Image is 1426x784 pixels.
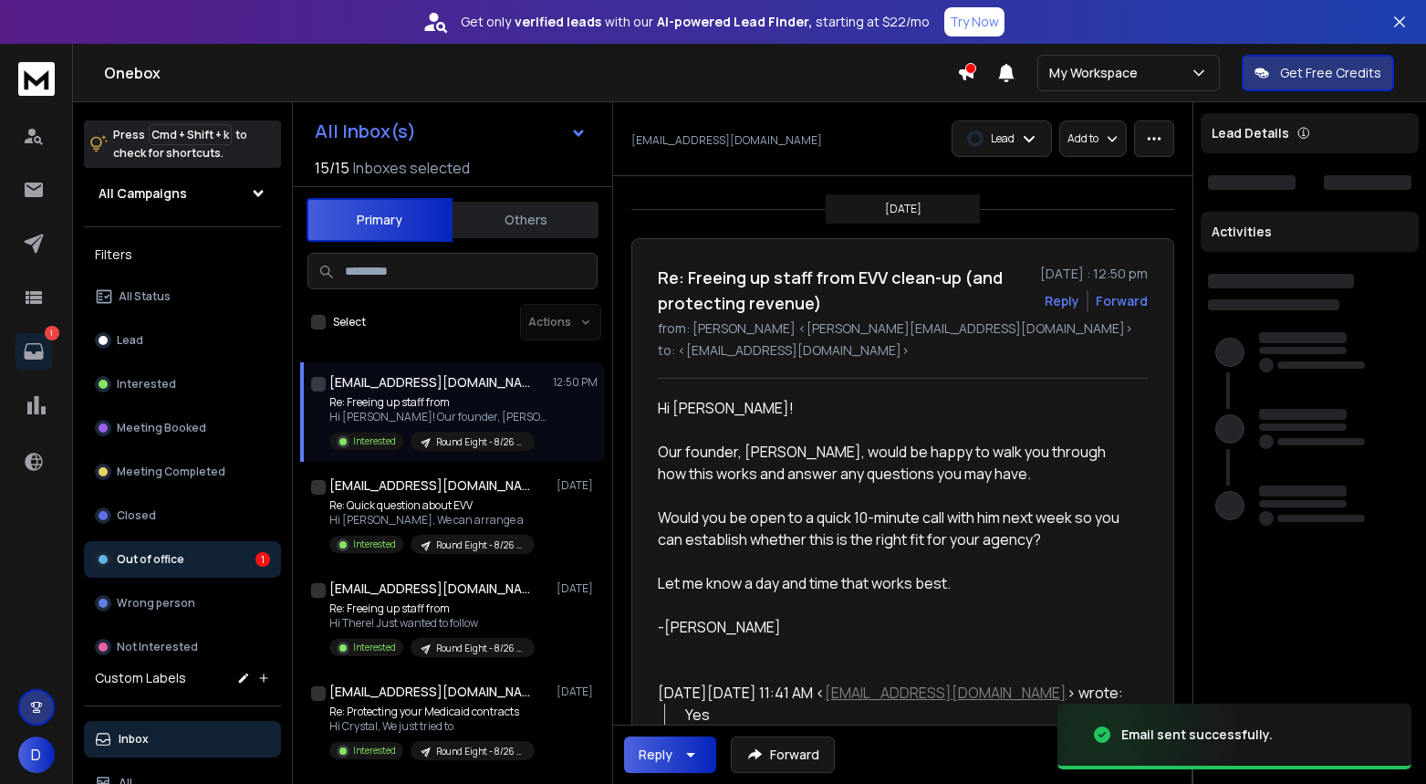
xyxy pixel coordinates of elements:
[84,242,281,267] h3: Filters
[553,375,598,390] p: 12:50 PM
[950,13,999,31] p: Try Now
[18,62,55,96] img: logo
[557,478,598,493] p: [DATE]
[99,184,187,203] h1: All Campaigns
[639,746,672,764] div: Reply
[84,278,281,315] button: All Status
[329,616,535,631] p: Hi There! Just wanted to follow
[353,744,396,758] p: Interested
[149,124,232,145] span: Cmd + Shift + k
[658,682,1133,704] div: [DATE][DATE] 11:41 AM < > wrote:
[300,113,601,150] button: All Inbox(s)
[353,434,396,448] p: Interested
[624,737,716,773] button: Reply
[731,737,835,773] button: Forward
[329,476,530,495] h1: [EMAIL_ADDRESS][DOMAIN_NAME]
[329,683,530,701] h1: [EMAIL_ADDRESS][DOMAIN_NAME]
[255,552,270,567] div: 1
[333,315,366,329] label: Select
[117,333,143,348] p: Lead
[84,497,281,534] button: Closed
[329,395,548,410] p: Re: Freeing up staff from
[84,366,281,402] button: Interested
[557,685,598,699] p: [DATE]
[113,126,247,162] p: Press to check for shortcuts.
[658,572,1133,594] div: Let me know a day and time that works best.
[658,616,1133,638] div: -[PERSON_NAME]
[329,601,535,616] p: Re: Freeing up staff from
[18,737,55,773] button: D
[436,538,524,552] p: Round Eight - 8/26 (Medicaid Compliance)
[117,640,198,654] p: Not Interested
[1067,131,1098,146] p: Add to
[1096,292,1148,310] div: Forward
[84,175,281,212] button: All Campaigns
[329,373,530,392] h1: [EMAIL_ADDRESS][DOMAIN_NAME]
[95,669,186,687] h3: Custom Labels
[1049,64,1145,82] p: My Workspace
[117,377,176,392] p: Interested
[117,508,156,523] p: Closed
[307,198,453,242] button: Primary
[329,705,535,719] p: Re: Protecting your Medicaid contracts
[631,133,822,148] p: [EMAIL_ADDRESS][DOMAIN_NAME]
[557,581,598,596] p: [DATE]
[315,157,349,179] span: 15 / 15
[329,410,548,424] p: Hi [PERSON_NAME]! Our founder, [PERSON_NAME], would
[329,719,535,734] p: Hi Crystal, We just tried to
[117,421,206,435] p: Meeting Booked
[453,200,599,240] button: Others
[84,721,281,758] button: Inbox
[117,465,225,479] p: Meeting Completed
[84,629,281,665] button: Not Interested
[329,513,535,528] p: Hi [PERSON_NAME], We can arrange a
[436,642,524,655] p: Round Eight - 8/26 (Medicaid Compliance)
[353,538,396,551] p: Interested
[84,322,281,359] button: Lead
[1280,64,1381,82] p: Get Free Credits
[117,596,195,611] p: Wrong person
[16,333,52,370] a: 1
[991,131,1015,146] p: Lead
[944,7,1004,37] button: Try Now
[1242,55,1394,91] button: Get Free Credits
[84,454,281,490] button: Meeting Completed
[315,122,416,141] h1: All Inbox(s)
[461,13,930,31] p: Get only with our starting at $22/mo
[329,498,535,513] p: Re: Quick question about EVV
[658,397,1133,419] div: Hi [PERSON_NAME]!
[45,326,59,340] p: 1
[825,683,1067,703] a: [EMAIL_ADDRESS][DOMAIN_NAME]
[885,202,921,216] p: [DATE]
[658,265,1029,316] h1: Re: Freeing up staff from EVV clean-up (and protecting revenue)
[1201,212,1419,252] div: Activities
[84,410,281,446] button: Meeting Booked
[658,507,1133,550] div: Would you be open to a quick 10-minute call with him next week so you can establish whether this ...
[1040,265,1148,283] p: [DATE] : 12:50 pm
[119,732,149,747] p: Inbox
[329,580,530,598] h1: [EMAIL_ADDRESS][DOMAIN_NAME]
[117,552,184,567] p: Out of office
[515,13,601,31] strong: verified leads
[119,289,171,304] p: All Status
[84,585,281,622] button: Wrong person
[1121,726,1273,744] div: Email sent successfully.
[353,157,470,179] h3: Inboxes selected
[1212,124,1289,142] p: Lead Details
[658,341,1148,360] p: to: <[EMAIL_ADDRESS][DOMAIN_NAME]>
[84,541,281,578] button: Out of office1
[104,62,957,84] h1: Onebox
[1045,292,1079,310] button: Reply
[436,435,524,449] p: Round Eight - 8/26 (Medicaid Compliance)
[436,745,524,758] p: Round Eight - 8/26 (Medicaid Compliance)
[658,441,1133,485] div: Our founder, [PERSON_NAME], would be happy to walk you through how this works and answer any ques...
[353,641,396,654] p: Interested
[658,319,1148,338] p: from: [PERSON_NAME] <[PERSON_NAME][EMAIL_ADDRESS][DOMAIN_NAME]>
[657,13,812,31] strong: AI-powered Lead Finder,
